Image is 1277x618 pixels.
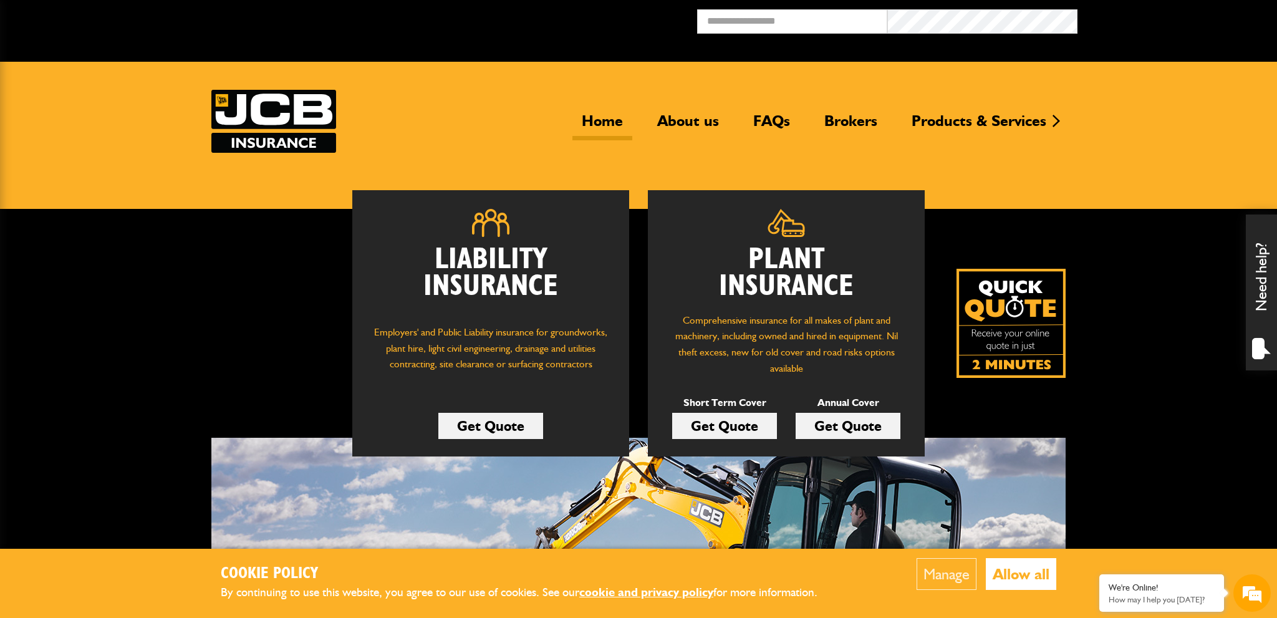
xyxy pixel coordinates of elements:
p: Employers' and Public Liability insurance for groundworks, plant hire, light civil engineering, d... [371,324,610,384]
button: Allow all [986,558,1056,590]
img: Quick Quote [957,269,1066,378]
p: How may I help you today? [1109,595,1215,604]
p: Short Term Cover [672,395,777,411]
p: By continuing to use this website, you agree to our use of cookies. See our for more information. [221,583,838,602]
a: cookie and privacy policy [579,585,713,599]
a: About us [648,112,728,140]
button: Manage [917,558,976,590]
div: We're Online! [1109,582,1215,593]
button: Broker Login [1077,9,1268,29]
a: Get Quote [438,413,543,439]
p: Comprehensive insurance for all makes of plant and machinery, including owned and hired in equipm... [667,312,906,376]
div: Need help? [1246,215,1277,370]
h2: Liability Insurance [371,246,610,312]
a: Get Quote [672,413,777,439]
p: Annual Cover [796,395,900,411]
a: Home [572,112,632,140]
img: JCB Insurance Services logo [211,90,336,153]
a: Get your insurance quote isn just 2-minutes [957,269,1066,378]
a: Get Quote [796,413,900,439]
a: Products & Services [902,112,1056,140]
h2: Cookie Policy [221,564,838,584]
h2: Plant Insurance [667,246,906,300]
a: JCB Insurance Services [211,90,336,153]
a: FAQs [744,112,799,140]
a: Brokers [815,112,887,140]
